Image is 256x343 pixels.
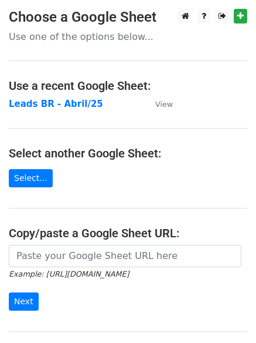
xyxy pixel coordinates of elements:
input: Next [9,292,39,311]
h4: Select another Google Sheet: [9,146,247,160]
p: Use one of the options below... [9,31,247,43]
h3: Choose a Google Sheet [9,9,247,26]
a: Leads BR - Abril/25 [9,99,103,109]
a: Select... [9,169,53,187]
small: Example: [URL][DOMAIN_NAME] [9,270,129,278]
input: Paste your Google Sheet URL here [9,245,241,267]
h4: Copy/paste a Google Sheet URL: [9,226,247,240]
small: View [155,100,173,109]
h4: Use a recent Google Sheet: [9,79,247,93]
a: View [144,99,173,109]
